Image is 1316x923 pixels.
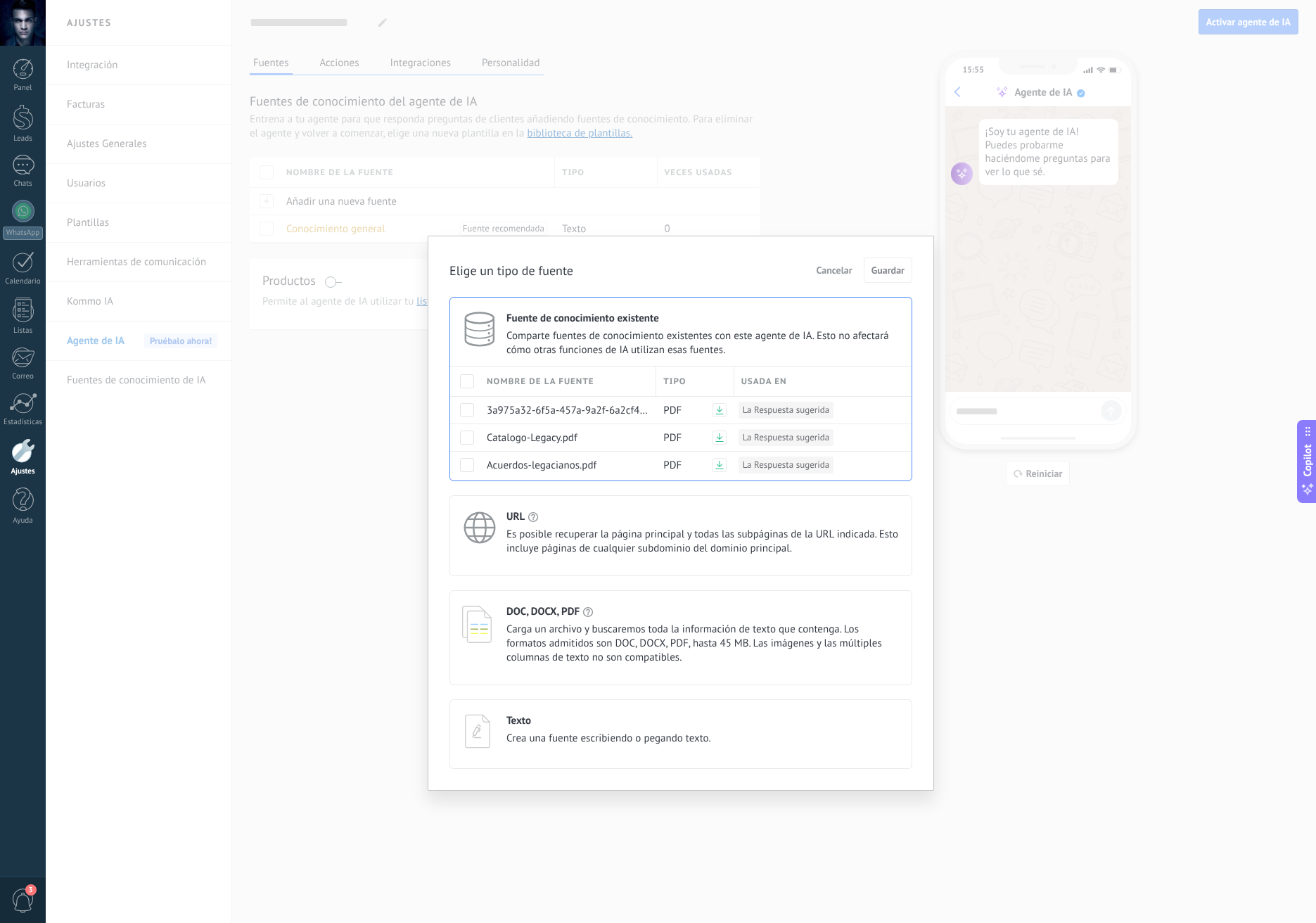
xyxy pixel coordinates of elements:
[864,257,912,283] button: Guardar
[3,467,44,476] div: Ajustes
[506,528,900,556] span: Es posible recuperar la página principal y todas las subpáginas de la URL indicada. Esto incluye ...
[480,397,649,424] div: 3a975a32-6f5a-457a-9a2f-6a2cf4d11806.pdf
[663,459,682,472] span: PDF
[487,459,596,472] span: Acuerdos-legacianos.pdf
[3,277,44,286] div: Calendario
[506,623,900,665] span: Carga un archivo y buscaremos toda la información de texto que contenga. Los formatos admitidos s...
[3,84,44,93] div: Panel
[656,424,727,451] div: PDF
[506,732,711,746] span: Crea una fuente escribiendo o pegando texto.
[3,326,44,336] div: Listas
[3,372,44,381] div: Correo
[487,404,691,417] span: 3a975a32-6f5a-457a-9a2f-6a2cf4d11806.pdf
[663,404,682,417] span: PDF
[663,431,682,445] span: PDF
[743,458,829,472] span: La Respuesta sugerida
[3,516,44,526] div: Ayuda
[480,424,649,451] div: Catalogo-Legacy.pdf
[3,418,44,427] div: Estadísticas
[734,367,911,396] div: USADA EN
[743,403,829,417] span: La Respuesta sugerida
[506,312,659,325] h4: Fuente de conocimiento existente
[810,260,859,281] button: Cancelar
[871,265,905,275] span: Guardar
[656,397,727,424] div: PDF
[506,510,525,523] h4: URL
[656,452,727,478] div: PDF
[3,179,44,189] div: Chats
[480,452,649,478] div: Acuerdos-legacianos.pdf
[506,605,580,618] h4: DOC, DOCX, PDF
[3,227,43,240] div: WhatsApp
[480,367,656,396] div: Nombre de la fuente
[1301,445,1315,477] span: Copilot
[656,367,733,396] div: Tipo
[487,431,577,445] span: Catalogo-Legacy.pdf
[449,262,573,279] h2: Elige un tipo de fuente
[25,884,37,896] span: 3
[817,265,852,275] span: Cancelar
[3,134,44,144] div: Leads
[743,431,829,445] span: La Respuesta sugerida
[506,714,531,727] h4: Texto
[506,329,900,357] span: Comparte fuentes de conocimiento existentes con este agente de IA. Esto no afectará cómo otras fu...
